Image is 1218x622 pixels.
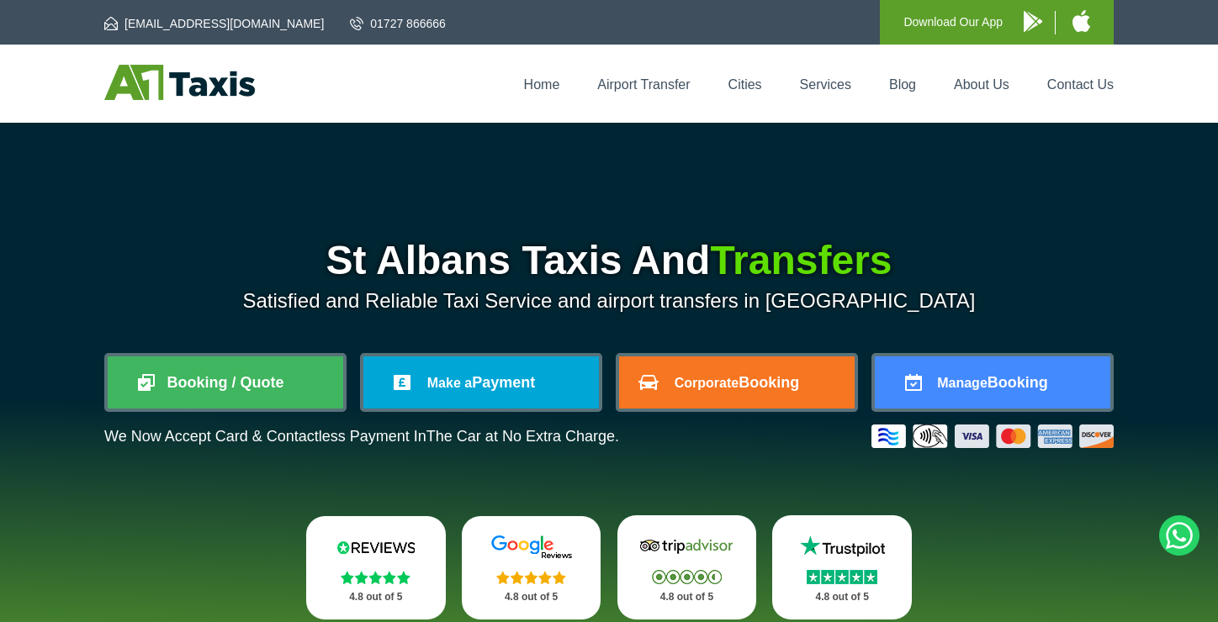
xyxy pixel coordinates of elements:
img: Stars [652,570,722,584]
a: Trustpilot Stars 4.8 out of 5 [772,515,912,619]
a: About Us [954,77,1009,92]
a: Tripadvisor Stars 4.8 out of 5 [617,515,757,619]
a: Services [800,77,851,92]
span: Make a [427,376,472,390]
a: Blog [889,77,916,92]
a: Booking / Quote [108,356,343,409]
a: Home [524,77,560,92]
p: 4.8 out of 5 [636,587,739,608]
img: Trustpilot [792,534,892,559]
a: Google Stars 4.8 out of 5 [462,516,601,619]
a: Airport Transfer [597,77,690,92]
img: Tripadvisor [636,534,737,559]
p: 4.8 out of 5 [480,587,583,608]
img: Stars [341,571,410,584]
span: Corporate [675,376,739,390]
a: Reviews.io Stars 4.8 out of 5 [306,516,446,619]
span: The Car at No Extra Charge. [426,428,619,445]
a: CorporateBooking [619,356,855,409]
img: Stars [496,571,566,584]
p: 4.8 out of 5 [791,587,893,608]
p: Satisfied and Reliable Taxi Service and airport transfers in [GEOGRAPHIC_DATA] [104,289,1114,313]
p: We Now Accept Card & Contactless Payment In [104,428,619,445]
a: Contact Us [1047,77,1114,92]
img: Credit And Debit Cards [871,424,1114,448]
a: 01727 866666 [350,15,446,32]
span: Manage [937,376,988,390]
img: Reviews.io [326,535,426,560]
img: A1 Taxis Android App [1024,11,1042,32]
img: Stars [807,570,877,584]
a: Cities [728,77,762,92]
p: 4.8 out of 5 [325,587,427,608]
p: Download Our App [903,12,1003,33]
img: Google [481,535,582,560]
a: ManageBooking [875,356,1110,409]
img: A1 Taxis St Albans LTD [104,65,255,100]
h1: St Albans Taxis And [104,240,1114,281]
span: Transfers [710,238,892,282]
a: Make aPayment [363,356,599,409]
a: [EMAIL_ADDRESS][DOMAIN_NAME] [104,15,324,32]
img: A1 Taxis iPhone App [1072,10,1090,32]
